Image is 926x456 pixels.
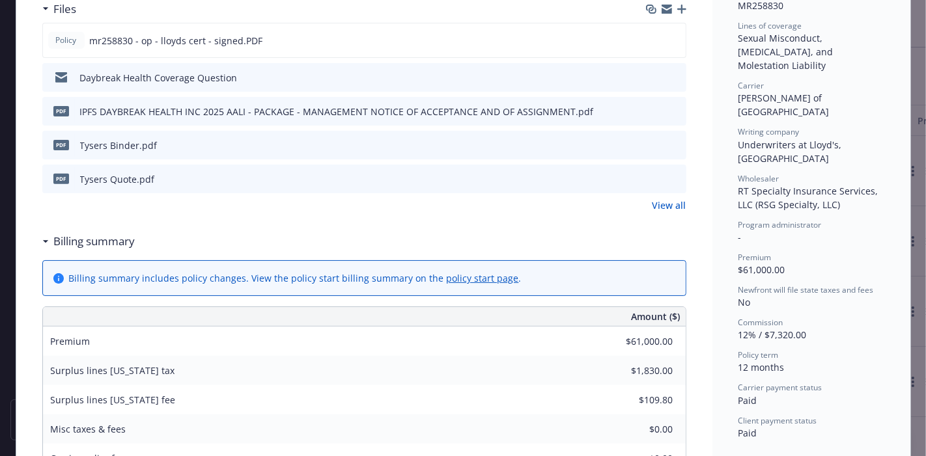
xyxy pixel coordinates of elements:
span: Lines of coverage [738,20,802,31]
h3: Billing summary [54,233,135,250]
span: Surplus lines [US_STATE] tax [51,364,175,377]
button: download file [649,105,659,118]
input: 0.00 [596,361,681,381]
span: Underwriters at Lloyd's, [GEOGRAPHIC_DATA] [738,139,845,165]
button: download file [649,139,659,152]
input: 0.00 [596,420,681,439]
span: Commission [738,317,783,328]
span: Wholesaler [738,173,779,184]
span: No [738,296,751,308]
input: 0.00 [596,390,681,410]
a: policy start page [447,272,519,284]
span: Newfront will file state taxes and fees [738,284,874,295]
span: mr258830 - op - lloyds cert - signed.PDF [90,34,263,47]
span: Client payment status [738,415,817,426]
button: preview file [669,172,681,186]
span: pdf [53,174,69,183]
span: Surplus lines [US_STATE] fee [51,394,176,406]
div: Sexual Misconduct, [MEDICAL_DATA], and Molestation Liability [738,31,884,72]
span: RT Specialty Insurance Services, LLC (RSG Specialty, LLC) [738,185,881,211]
span: Paid [738,427,757,439]
input: 0.00 [596,332,681,351]
span: Writing company [738,126,800,137]
span: [PERSON_NAME] of [GEOGRAPHIC_DATA] [738,92,830,118]
span: Premium [738,252,772,263]
div: Daybreak Health Coverage Question [80,71,238,85]
div: Billing summary [42,233,135,250]
span: pdf [53,140,69,150]
div: Billing summary includes policy changes. View the policy start billing summary on the . [69,271,522,285]
span: Premium [51,335,91,347]
h3: Files [54,1,77,18]
span: pdf [53,106,69,116]
span: Policy term [738,349,779,360]
button: preview file [669,139,681,152]
div: Tysers Quote.pdf [80,172,155,186]
span: Amount ($) [632,310,680,323]
span: - [738,231,742,243]
a: View all [652,198,686,212]
button: download file [649,172,659,186]
span: Program administrator [738,219,822,230]
span: 12 months [738,361,785,373]
span: Carrier [738,80,765,91]
div: Tysers Binder.pdf [80,139,158,152]
span: 12% / $7,320.00 [738,329,807,341]
span: Policy [53,34,79,46]
span: Paid [738,394,757,407]
span: Carrier payment status [738,382,822,393]
div: Files [42,1,77,18]
span: Misc taxes & fees [51,423,126,435]
span: $61,000.00 [738,263,785,276]
button: preview file [669,71,681,85]
button: download file [648,34,658,47]
button: preview file [669,105,681,118]
div: IPFS DAYBREAK HEALTH INC 2025 AALI - PACKAGE - MANAGEMENT NOTICE OF ACCEPTANCE AND OF ASSIGNMENT.pdf [80,105,594,118]
button: preview file [669,34,680,47]
button: download file [649,71,659,85]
